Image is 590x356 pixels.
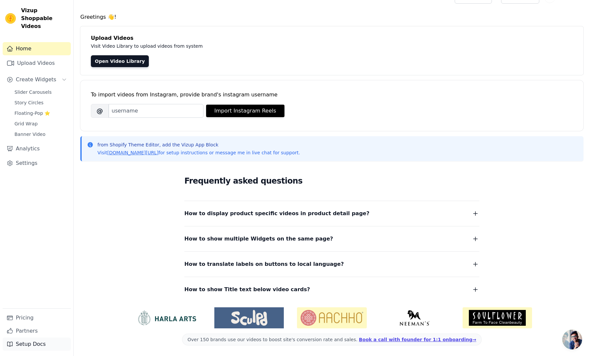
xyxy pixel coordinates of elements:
[14,131,45,138] span: Banner Video
[107,150,159,155] a: [DOMAIN_NAME][URL]
[3,42,71,55] a: Home
[21,7,68,30] span: Vizup Shoppable Videos
[380,310,449,326] img: Neeman's
[184,260,479,269] button: How to translate labels on buttons to local language?
[3,142,71,155] a: Analytics
[184,260,344,269] span: How to translate labels on buttons to local language?
[184,174,479,188] h2: Frequently asked questions
[3,157,71,170] a: Settings
[91,42,386,50] p: Visit Video Library to upload videos from system
[184,285,479,294] button: How to show Title text below video cards?
[184,209,479,218] button: How to display product specific videos in product detail page?
[297,307,366,328] img: Aachho
[5,13,16,24] img: Vizup
[91,34,573,42] h4: Upload Videos
[14,120,38,127] span: Grid Wrap
[80,13,583,21] h4: Greetings 👋!
[463,307,532,328] img: Soulflower
[184,209,369,218] span: How to display product specific videos in product detail page?
[91,91,573,99] div: To import videos from Instagram, provide brand's instagram username
[132,310,201,326] img: HarlaArts
[97,149,300,156] p: Visit for setup instructions or message me in live chat for support.
[97,141,300,148] p: from Shopify Theme Editor, add the Vizup App Block
[14,110,50,116] span: Floating-Pop ⭐
[109,104,203,118] input: username
[562,330,582,349] a: Open chat
[184,285,310,294] span: How to show Title text below video cards?
[206,105,284,117] button: Import Instagram Reels
[3,338,71,351] a: Setup Docs
[359,337,476,342] a: Book a call with founder for 1:1 onboarding
[16,76,56,84] span: Create Widgets
[3,311,71,324] a: Pricing
[184,234,333,243] span: How to show multiple Widgets on the same page?
[14,89,52,95] span: Slider Carousels
[14,99,43,106] span: Story Circles
[3,324,71,338] a: Partners
[91,55,149,67] a: Open Video Library
[91,104,109,118] span: @
[11,109,71,118] a: Floating-Pop ⭐
[11,130,71,139] a: Banner Video
[214,310,284,326] img: Sculpd US
[184,234,479,243] button: How to show multiple Widgets on the same page?
[11,119,71,128] a: Grid Wrap
[3,73,71,86] button: Create Widgets
[11,98,71,107] a: Story Circles
[3,57,71,70] a: Upload Videos
[11,88,71,97] a: Slider Carousels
